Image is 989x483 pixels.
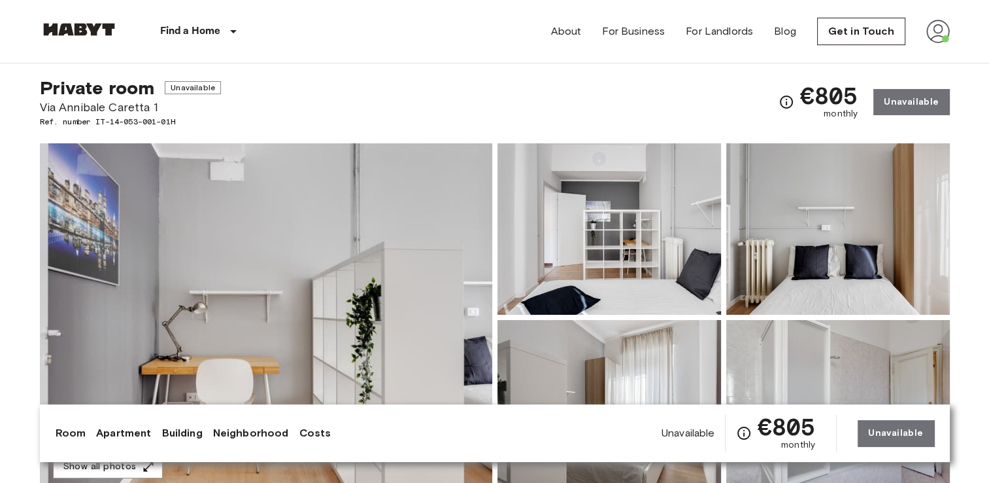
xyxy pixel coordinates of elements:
span: Unavailable [662,426,715,440]
img: avatar [926,20,950,43]
span: Private room [40,77,155,99]
span: Unavailable [165,81,221,94]
a: Room [56,425,86,441]
span: Ref. number IT-14-053-001-01H [40,116,221,128]
img: Habyt [40,23,118,36]
a: Costs [299,425,331,441]
p: Find a Home [160,24,221,39]
img: Picture of unit IT-14-053-001-01H [726,143,950,315]
a: Building [161,425,202,441]
button: Show all photos [53,455,163,479]
span: Via Annibale Caretta 1 [40,99,221,116]
a: For Landlords [686,24,753,39]
span: €805 [757,415,815,438]
a: Blog [774,24,796,39]
img: Picture of unit IT-14-053-001-01H [497,143,721,315]
span: €805 [799,84,858,107]
svg: Check cost overview for full price breakdown. Please note that discounts apply to new joiners onl... [779,94,794,110]
a: For Business [602,24,665,39]
a: Neighborhood [213,425,289,441]
span: monthly [824,107,858,120]
a: Get in Touch [817,18,905,45]
span: monthly [781,438,815,452]
a: About [551,24,582,39]
svg: Check cost overview for full price breakdown. Please note that discounts apply to new joiners onl... [736,425,752,441]
a: Apartment [96,425,151,441]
